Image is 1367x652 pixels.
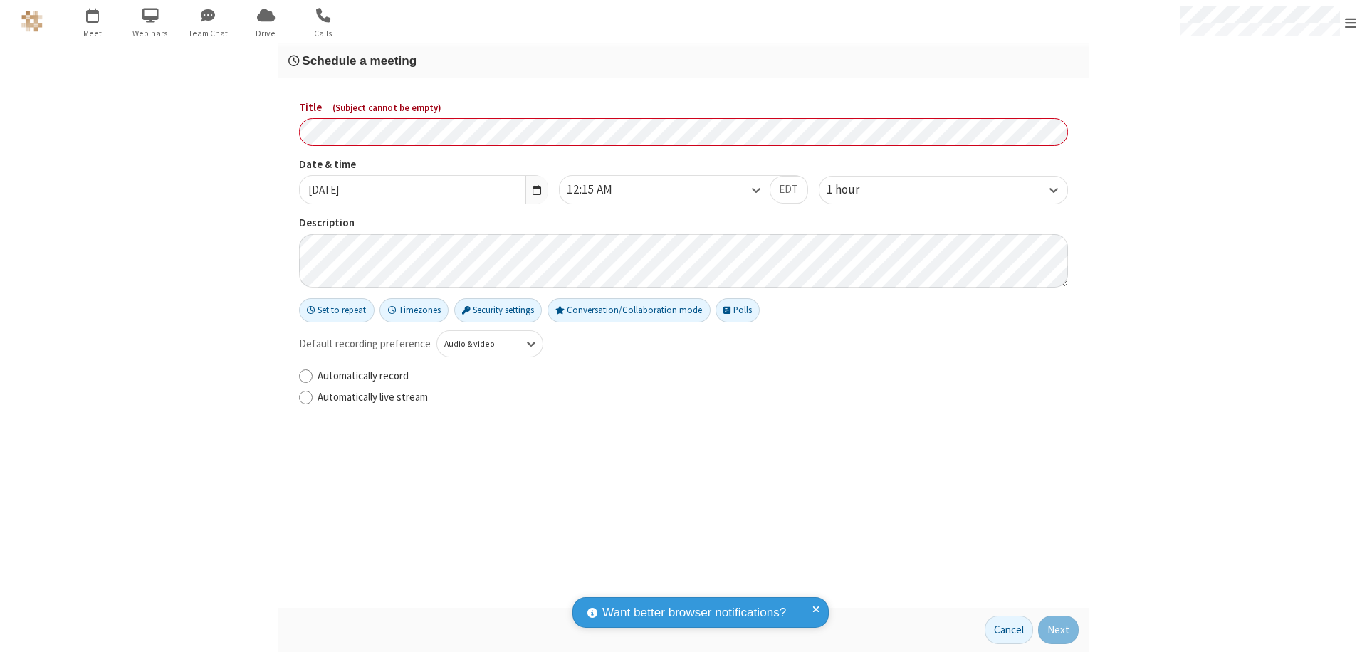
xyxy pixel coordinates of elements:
[299,215,1068,231] label: Description
[21,11,43,32] img: QA Selenium DO NOT DELETE OR CHANGE
[297,27,350,40] span: Calls
[548,298,711,322] button: Conversation/Collaboration mode
[299,157,548,173] label: Date & time
[299,100,1068,116] label: Title
[567,181,637,199] div: 12:15 AM
[124,27,177,40] span: Webinars
[716,298,760,322] button: Polls
[379,298,449,322] button: Timezones
[66,27,120,40] span: Meet
[318,389,1068,406] label: Automatically live stream
[985,616,1033,644] button: Cancel
[602,604,786,622] span: Want better browser notifications?
[182,27,235,40] span: Team Chat
[827,181,884,199] div: 1 hour
[454,298,543,322] button: Security settings
[299,298,375,322] button: Set to repeat
[318,368,1068,384] label: Automatically record
[239,27,293,40] span: Drive
[302,53,417,68] span: Schedule a meeting
[1038,616,1079,644] button: Next
[332,102,441,114] span: ( Subject cannot be empty )
[770,176,807,204] button: EDT
[444,337,512,350] div: Audio & video
[299,336,431,352] span: Default recording preference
